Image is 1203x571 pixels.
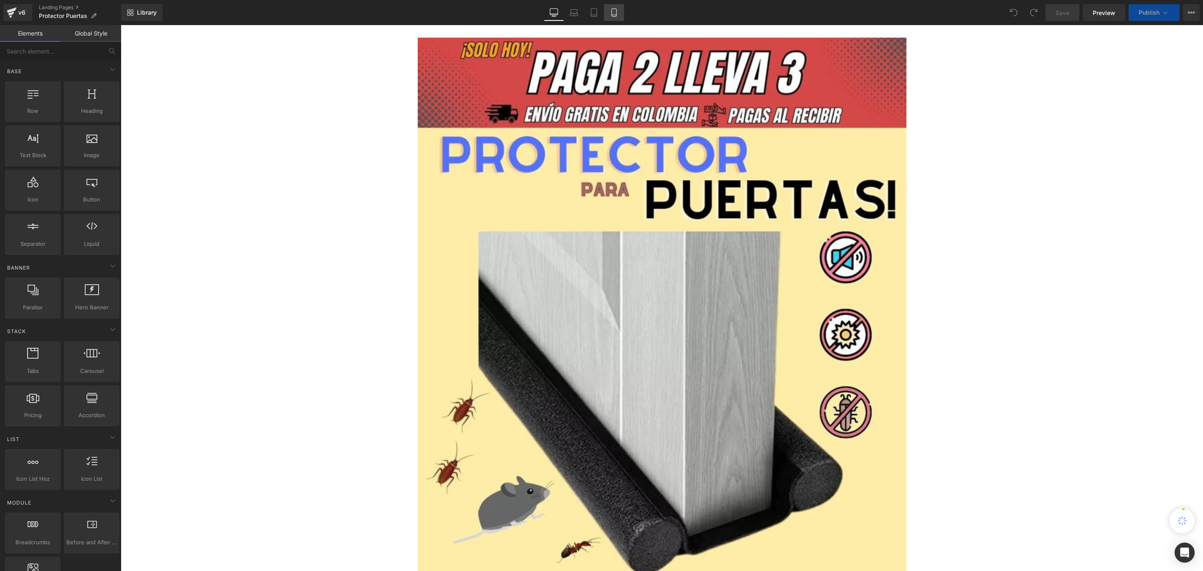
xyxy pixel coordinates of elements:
span: Liquid [66,240,117,248]
span: Module [6,499,32,507]
span: Library [137,9,157,16]
span: Before and After Images [66,538,117,547]
span: Pricing [8,411,58,420]
span: Image [66,151,117,160]
a: Tablet [584,4,604,21]
a: Mobile [604,4,624,21]
span: Breadcrumbs [8,538,58,547]
span: Heading [66,107,117,115]
span: Hero Banner [66,303,117,312]
button: Undo [1005,4,1022,21]
span: Banner [6,264,31,272]
div: v6 [17,7,27,18]
button: Publish [1129,4,1180,21]
span: Parallax [8,303,58,312]
div: Open Intercom Messenger [1175,543,1195,563]
a: New Library [121,4,162,21]
span: Separator [8,240,58,248]
span: Save [1056,8,1069,17]
button: Redo [1025,4,1042,21]
span: Protector Puertas [39,13,87,19]
span: Publish [1139,9,1160,16]
span: Tabs [8,367,58,375]
span: Base [6,67,23,75]
a: Desktop [544,4,564,21]
span: Stack [6,327,27,335]
button: More [1183,4,1200,21]
a: Laptop [564,4,584,21]
span: Carousel [66,367,117,375]
a: Preview [1083,4,1125,21]
span: Preview [1093,8,1115,17]
span: Icon List [66,474,117,483]
span: Icon List Hoz [8,474,58,483]
a: Landing Pages [39,4,121,11]
a: Global Style [61,25,121,42]
span: Icon [8,195,58,204]
span: Text Block [8,151,58,160]
span: Row [8,107,58,115]
span: List [6,435,20,443]
span: Accordion [66,411,117,420]
span: Button [66,195,117,204]
a: v6 [3,4,32,21]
